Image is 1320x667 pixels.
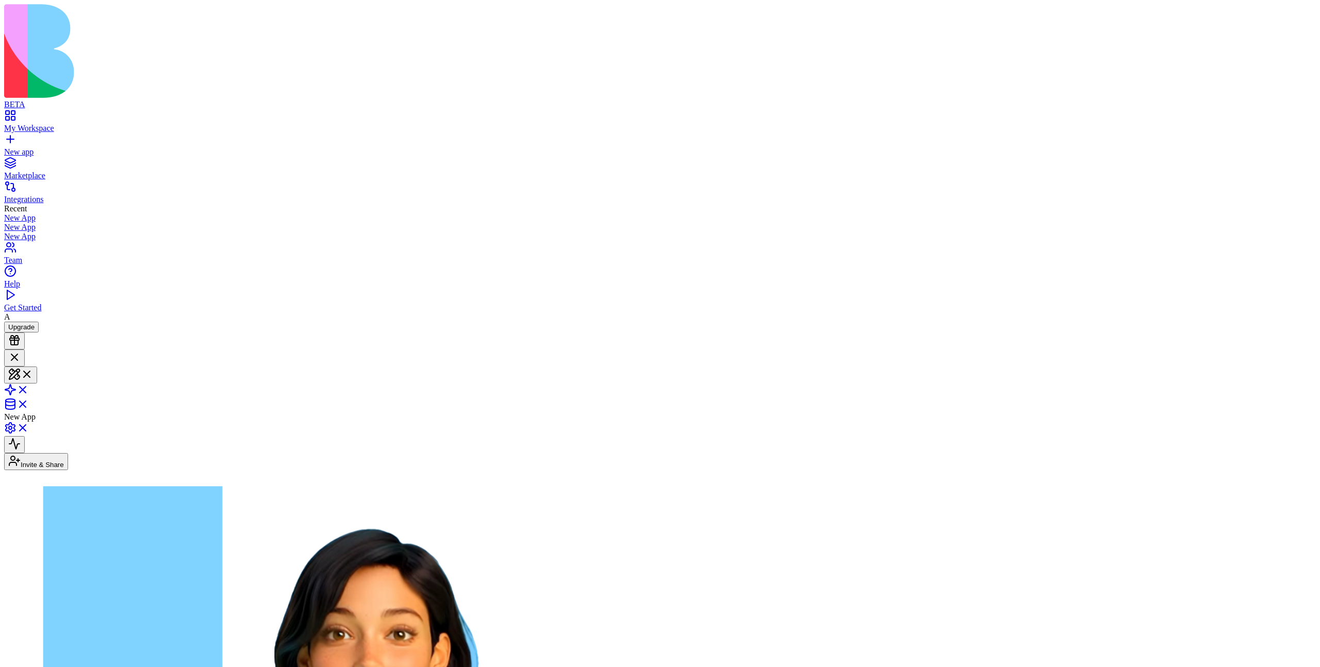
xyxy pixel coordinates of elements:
div: Get Started [4,303,1316,312]
a: Upgrade [4,322,39,331]
a: Get Started [4,294,1316,312]
button: Upgrade [4,322,39,332]
div: BETA [4,100,1316,109]
a: Integrations [4,186,1316,204]
div: New app [4,147,1316,157]
span: Recent [4,204,27,213]
button: Invite & Share [4,453,68,470]
a: New App [4,213,1316,223]
a: BETA [4,91,1316,109]
div: Marketplace [4,171,1316,180]
a: My Workspace [4,114,1316,133]
div: My Workspace [4,124,1316,133]
div: Team [4,256,1316,265]
span: New App [4,412,36,421]
img: logo [4,4,419,98]
a: Team [4,246,1316,265]
a: New App [4,232,1316,241]
a: Help [4,270,1316,289]
a: New app [4,138,1316,157]
div: Integrations [4,195,1316,204]
div: Help [4,279,1316,289]
a: Marketplace [4,162,1316,180]
a: New App [4,223,1316,232]
span: A [4,312,10,321]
